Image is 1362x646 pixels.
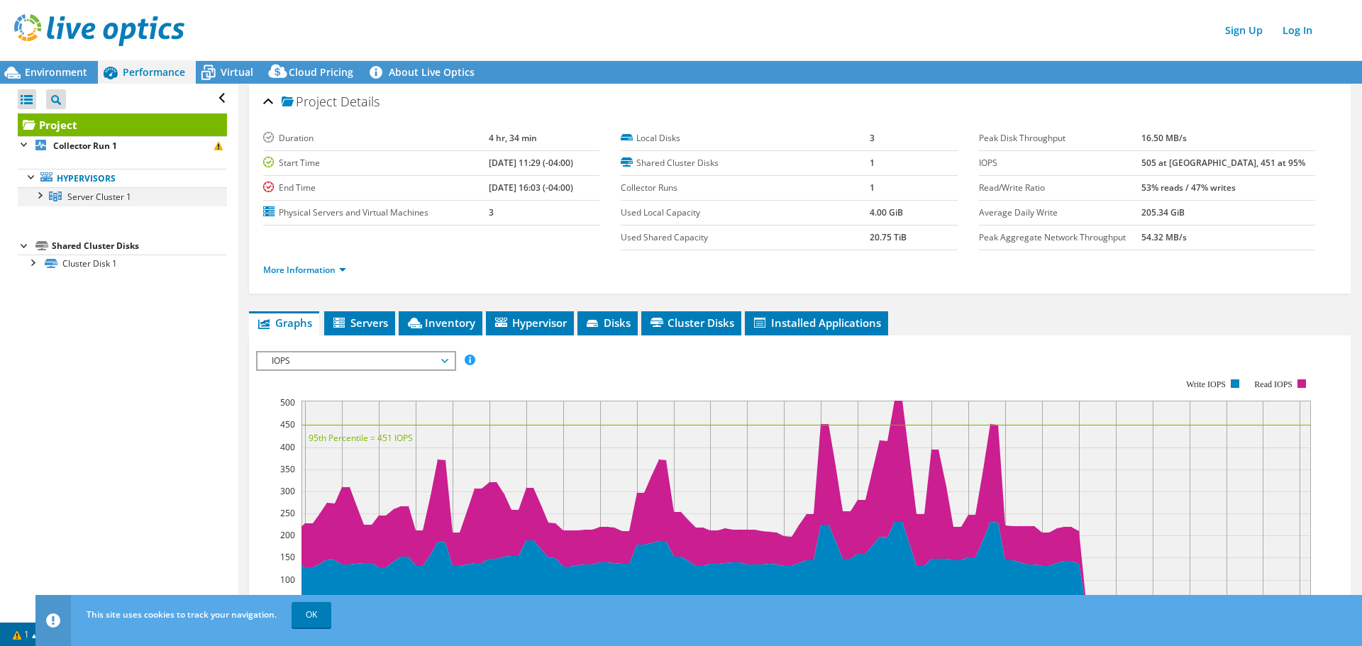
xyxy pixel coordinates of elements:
[14,14,184,46] img: live_optics_svg.svg
[752,316,881,330] span: Installed Applications
[309,432,413,444] text: 95th Percentile = 451 IOPS
[18,169,227,187] a: Hypervisors
[289,65,353,79] span: Cloud Pricing
[979,230,1142,245] label: Peak Aggregate Network Throughput
[263,131,489,145] label: Duration
[280,441,295,453] text: 400
[123,65,185,79] span: Performance
[18,136,227,155] a: Collector Run 1
[280,418,295,430] text: 450
[67,191,131,203] span: Server Cluster 1
[979,131,1142,145] label: Peak Disk Throughput
[870,231,907,243] b: 20.75 TiB
[331,316,388,330] span: Servers
[979,156,1142,170] label: IOPS
[621,181,870,195] label: Collector Runs
[263,181,489,195] label: End Time
[1141,157,1305,169] b: 505 at [GEOGRAPHIC_DATA], 451 at 95%
[52,238,227,255] div: Shared Cluster Disks
[18,187,227,206] a: Server Cluster 1
[1141,132,1187,144] b: 16.50 MB/s
[979,206,1142,220] label: Average Daily Write
[621,206,870,220] label: Used Local Capacity
[870,157,875,169] b: 1
[648,316,734,330] span: Cluster Disks
[870,206,903,218] b: 4.00 GiB
[489,182,573,194] b: [DATE] 16:03 (-04:00)
[1275,20,1319,40] a: Log In
[489,206,494,218] b: 3
[25,65,87,79] span: Environment
[263,264,346,276] a: More Information
[221,65,253,79] span: Virtual
[1141,231,1187,243] b: 54.32 MB/s
[406,316,475,330] span: Inventory
[265,352,447,369] span: IOPS
[1141,206,1185,218] b: 205.34 GiB
[18,113,227,136] a: Project
[292,602,331,628] a: OK
[280,507,295,519] text: 250
[979,181,1142,195] label: Read/Write Ratio
[585,316,631,330] span: Disks
[493,316,567,330] span: Hypervisor
[364,61,485,84] a: About Live Optics
[18,255,227,273] a: Cluster Disk 1
[53,140,117,152] b: Collector Run 1
[3,625,47,643] a: 1
[621,156,870,170] label: Shared Cluster Disks
[280,485,295,497] text: 300
[280,396,295,408] text: 500
[263,206,489,220] label: Physical Servers and Virtual Machines
[1186,379,1226,389] text: Write IOPS
[280,529,295,541] text: 200
[1141,182,1236,194] b: 53% reads / 47% writes
[489,157,573,169] b: [DATE] 11:29 (-04:00)
[280,463,295,475] text: 350
[282,95,337,109] span: Project
[1218,20,1270,40] a: Sign Up
[870,182,875,194] b: 1
[1254,379,1292,389] text: Read IOPS
[621,131,870,145] label: Local Disks
[621,230,870,245] label: Used Shared Capacity
[256,316,312,330] span: Graphs
[263,156,489,170] label: Start Time
[87,608,277,620] span: This site uses cookies to track your navigation.
[280,574,295,586] text: 100
[870,132,875,144] b: 3
[489,132,537,144] b: 4 hr, 34 min
[340,93,380,110] span: Details
[280,551,295,563] text: 150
